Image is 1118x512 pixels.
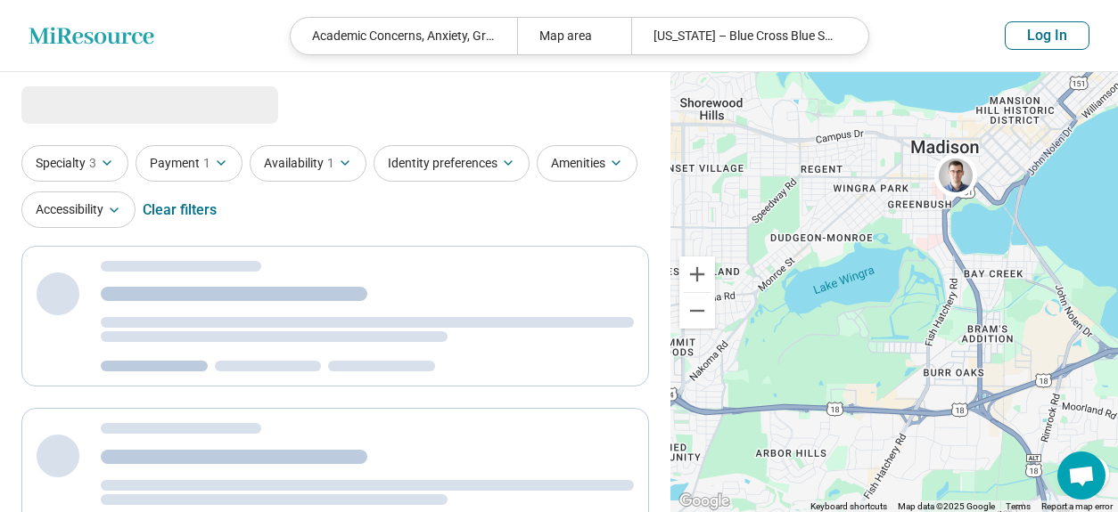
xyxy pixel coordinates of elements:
[21,191,136,228] button: Accessibility
[1041,501,1113,511] a: Report a map error
[1057,451,1106,500] div: Open chat
[203,154,210,173] span: 1
[136,145,243,182] button: Payment1
[517,18,630,54] div: Map area
[21,86,171,122] span: Loading...
[679,293,715,329] button: Zoom out
[679,256,715,292] button: Zoom in
[537,145,637,182] button: Amenities
[21,145,128,182] button: Specialty3
[327,154,334,173] span: 1
[374,145,530,182] button: Identity preferences
[1005,21,1089,50] button: Log In
[250,145,366,182] button: Availability1
[89,154,96,173] span: 3
[631,18,858,54] div: [US_STATE] – Blue Cross Blue Shield
[898,501,995,511] span: Map data ©2025 Google
[291,18,517,54] div: Academic Concerns, Anxiety, Grief and Loss
[143,189,217,232] div: Clear filters
[1006,501,1031,511] a: Terms (opens in new tab)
